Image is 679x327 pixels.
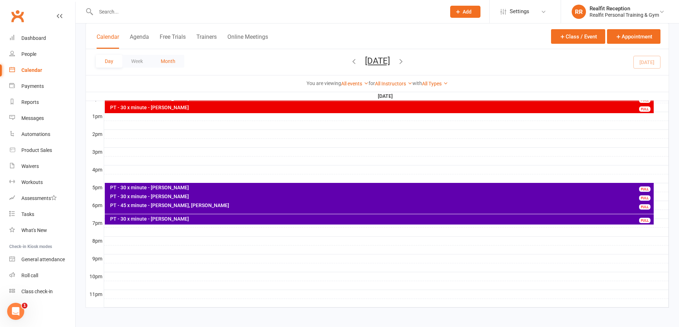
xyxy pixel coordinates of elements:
a: Calendar [9,62,75,78]
strong: for [369,80,375,86]
div: Class check-in [21,289,53,294]
strong: You are viewing [307,80,341,86]
a: Tasks [9,206,75,222]
div: RR [572,5,586,19]
a: All Types [422,81,448,86]
div: Tasks [21,211,34,217]
div: Assessments [21,195,57,201]
input: Search... [94,7,441,17]
th: 7pm [86,218,104,227]
th: [DATE] [104,92,669,101]
div: FULL [639,195,650,201]
button: Month [152,55,184,68]
th: 2pm [86,130,104,138]
div: Waivers [21,163,39,169]
button: Calendar [97,33,119,49]
button: Day [96,55,122,68]
a: Dashboard [9,30,75,46]
div: Messages [21,115,44,121]
button: Online Meetings [227,33,268,49]
div: FULL [639,186,650,192]
div: PT - 45 x minute - [PERSON_NAME], [PERSON_NAME] [110,203,652,208]
div: Dashboard [21,35,46,41]
strong: with [412,80,422,86]
a: What's New [9,222,75,238]
a: Assessments [9,190,75,206]
div: FULL [639,218,650,223]
a: Waivers [9,158,75,174]
div: Realfit Reception [590,5,659,12]
th: 9pm [86,254,104,263]
th: 1pm [86,112,104,121]
th: 8pm [86,236,104,245]
th: 6pm [86,201,104,210]
a: Messages [9,110,75,126]
span: Add [463,9,472,15]
button: Class / Event [551,29,605,44]
div: PT - 30 x minute - [PERSON_NAME] [110,185,652,190]
button: Add [450,6,480,18]
th: 3pm [86,147,104,156]
div: General attendance [21,257,65,262]
div: FULL [639,106,650,112]
a: Class kiosk mode [9,284,75,300]
div: PT - 30 x minute - [PERSON_NAME] [110,216,652,221]
div: Automations [21,131,50,137]
button: Appointment [607,29,660,44]
div: Reports [21,99,39,105]
a: Reports [9,94,75,110]
span: 1 [22,303,27,308]
div: Realfit Personal Training & Gym [590,12,659,18]
div: Product Sales [21,147,52,153]
a: People [9,46,75,62]
th: 5pm [86,183,104,192]
span: Settings [510,4,529,20]
th: 11pm [86,290,104,299]
div: What's New [21,227,47,233]
a: All Instructors [375,81,412,86]
a: Workouts [9,174,75,190]
a: Roll call [9,268,75,284]
th: 4pm [86,165,104,174]
a: Clubworx [9,7,26,25]
button: Week [122,55,152,68]
button: [DATE] [365,56,390,66]
a: General attendance kiosk mode [9,252,75,268]
button: Free Trials [160,33,186,49]
div: Calendar [21,67,42,73]
a: Automations [9,126,75,142]
div: Roll call [21,273,38,278]
a: Product Sales [9,142,75,158]
iframe: Intercom live chat [7,303,24,320]
div: PT - 30 x minute - [PERSON_NAME] [110,194,652,199]
div: People [21,51,36,57]
button: Agenda [130,33,149,49]
div: PT - 30 x minute - [PERSON_NAME] [110,105,652,110]
div: FULL [639,204,650,210]
button: Trainers [196,33,217,49]
div: Workouts [21,179,43,185]
a: Payments [9,78,75,94]
div: Payments [21,83,44,89]
a: All events [341,81,369,86]
th: 10pm [86,272,104,281]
